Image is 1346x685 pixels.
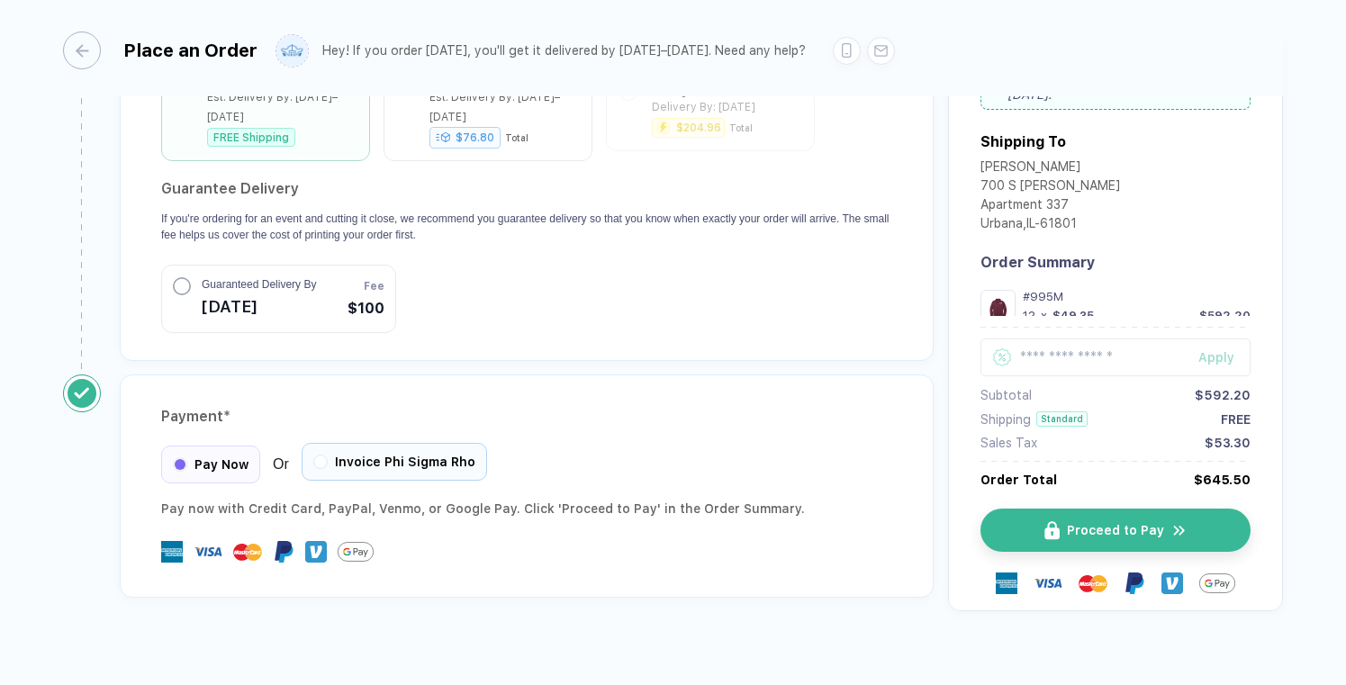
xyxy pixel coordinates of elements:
button: iconProceed to Payicon [980,509,1251,552]
div: $592.20 [1199,309,1251,322]
span: Guaranteed Delivery By [202,276,316,293]
img: GPay [338,534,374,570]
img: visa [1034,569,1062,598]
div: Standard [1036,411,1088,427]
img: express [996,572,1017,594]
button: Apply [1176,338,1251,376]
div: Total [505,132,528,143]
div: $49.35 [1052,309,1094,322]
button: Guaranteed Delivery By[DATE]Fee$100 [161,265,396,333]
div: FREE [1221,412,1251,427]
span: Invoice Phi Sigma Rho [335,455,475,469]
div: FREE Shipping [207,128,295,147]
div: #995M [1023,290,1251,303]
div: $76.80 [429,127,501,149]
img: Venmo [305,541,327,563]
img: icon [1044,521,1060,540]
div: Pay Now [161,446,260,483]
div: 9–11 days ExpeditedEst. Delivery By: [DATE]–[DATE]$76.80Total [398,70,578,147]
p: If you're ordering for an event and cutting it close, we recommend you guarantee delivery so that... [161,211,892,243]
img: master-card [233,537,262,566]
div: Place an Order [123,40,257,61]
div: Shipping To [980,133,1066,150]
img: Paypal [1124,572,1145,594]
div: 11–14 days StandardEst. Delivery By: [DATE]–[DATE]FREE Shipping [176,70,356,147]
div: Est. Delivery By: [DATE]–[DATE] [207,87,356,127]
div: Pay now with Credit Card, PayPal , Venmo , or Google Pay. Click 'Proceed to Pay' in the Order Sum... [161,498,892,519]
img: visa [194,537,222,566]
img: 812323ee-3104-4002-bc86-914a91b15087_nt_front_1759249962347.jpg [985,294,1011,320]
div: 12 [1023,309,1035,322]
img: master-card [1079,569,1107,598]
div: Or [161,446,487,483]
div: Invoice Phi Sigma Rho [302,443,487,481]
div: Apartment 337 [980,197,1120,216]
img: icon [1171,522,1188,539]
div: Order Summary [980,254,1251,271]
div: Subtotal [980,388,1032,402]
img: Venmo [1161,572,1183,594]
div: Payment [161,402,892,431]
div: Est. Delivery By: [DATE]–[DATE] [429,87,578,127]
span: Fee [364,278,384,294]
div: 700 S [PERSON_NAME] [980,178,1120,197]
img: Paypal [273,541,294,563]
span: Pay Now [194,457,248,472]
div: Urbana , IL - 61801 [980,216,1120,235]
div: Hey! If you order [DATE], you'll get it delivered by [DATE]–[DATE]. Need any help? [322,43,806,59]
img: express [161,541,183,563]
div: $645.50 [1194,473,1251,487]
div: Sales Tax [980,436,1037,450]
img: GPay [1199,565,1235,601]
div: $592.20 [1195,388,1251,402]
div: Order Total [980,473,1057,487]
img: user profile [276,35,308,67]
div: Apply [1198,350,1251,365]
span: Proceed to Pay [1067,523,1164,537]
span: [DATE] [202,293,316,321]
h2: Guarantee Delivery [161,175,892,203]
div: [PERSON_NAME] [980,159,1120,178]
span: $100 [348,298,384,320]
div: $53.30 [1205,436,1251,450]
div: x [1039,309,1049,322]
div: Shipping [980,412,1031,427]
